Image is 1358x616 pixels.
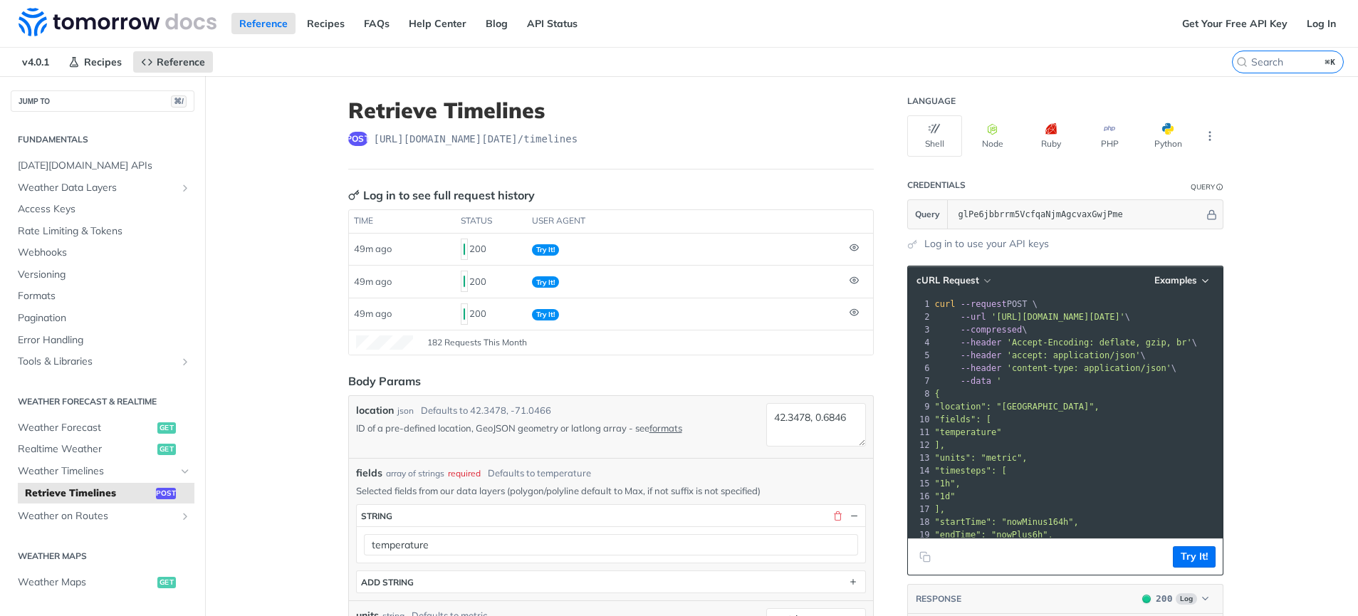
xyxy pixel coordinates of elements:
[171,95,187,108] span: ⌘/
[11,550,194,563] h2: Weather Maps
[354,243,392,254] span: 49m ago
[935,479,961,489] span: "1h",
[935,402,1100,412] span: "location": "[GEOGRAPHIC_DATA]",
[935,517,1079,527] span: "startTime": "nowMinus164h",
[18,333,191,348] span: Error Handling
[456,210,527,233] th: status
[908,528,932,541] div: 19
[996,376,1001,386] span: '
[527,210,845,233] th: user agent
[356,466,382,481] span: fields
[11,286,194,307] a: Formats
[961,363,1002,373] span: --header
[386,467,444,480] div: array of strings
[25,486,152,501] span: Retrieve Timelines
[464,244,465,255] span: 200
[935,414,991,424] span: "fields": [
[11,439,194,460] a: Realtime Weatherget
[401,13,474,34] a: Help Center
[935,453,1028,463] span: "units": "metric",
[935,325,1028,335] span: \
[349,210,456,233] th: time
[1191,182,1215,192] div: Query
[935,440,945,450] span: ],
[18,159,191,173] span: [DATE][DOMAIN_NAME] APIs
[1141,115,1196,157] button: Python
[11,572,194,593] a: Weather Mapsget
[908,426,932,439] div: 11
[832,509,845,522] button: Delete
[179,182,191,194] button: Show subpages for Weather Data Layers
[1204,207,1219,221] button: Hide
[1216,184,1223,191] i: Information
[448,467,481,480] div: required
[11,199,194,220] a: Access Keys
[374,132,578,146] span: https://api.tomorrow.io/v4/timelines
[156,488,176,499] span: post
[1199,125,1221,147] button: More Languages
[427,336,527,349] span: 182 Requests This Month
[766,403,866,447] textarea: 42.3478, 0.6846
[18,355,176,369] span: Tools & Libraries
[1203,130,1216,142] svg: More ellipsis
[18,268,191,282] span: Versioning
[356,422,761,434] p: ID of a pre-defined location, GeoJSON geometry or latlong array - see
[935,466,1007,476] span: "timesteps": [
[961,338,1002,348] span: --header
[532,276,559,288] span: Try It!
[464,308,465,320] span: 200
[1007,350,1141,360] span: 'accept: application/json'
[11,308,194,329] a: Pagination
[966,115,1020,157] button: Node
[961,312,986,322] span: --url
[11,461,194,482] a: Weather TimelinesHide subpages for Weather Timelines
[935,350,1146,360] span: \
[916,274,979,286] span: cURL Request
[1174,13,1295,34] a: Get Your Free API Key
[61,51,130,73] a: Recipes
[908,490,932,503] div: 16
[361,577,414,588] div: ADD string
[14,51,57,73] span: v4.0.1
[1191,182,1223,192] div: QueryInformation
[179,511,191,522] button: Show subpages for Weather on Routes
[18,202,191,216] span: Access Keys
[961,350,1002,360] span: --header
[961,325,1023,335] span: --compressed
[354,276,392,287] span: 49m ago
[924,236,1049,251] a: Log in to use your API keys
[18,224,191,239] span: Rate Limiting & Tokens
[18,421,154,435] span: Weather Forecast
[356,335,413,350] canvas: Line Graph
[348,372,421,390] div: Body Params
[908,349,932,362] div: 5
[11,177,194,199] a: Weather Data LayersShow subpages for Weather Data Layers
[179,466,191,477] button: Hide subpages for Weather Timelines
[961,376,991,386] span: --data
[908,503,932,516] div: 17
[357,505,865,526] button: string
[1154,274,1197,286] span: Examples
[908,323,932,336] div: 3
[461,237,521,261] div: 200
[354,308,392,319] span: 49m ago
[18,181,176,195] span: Weather Data Layers
[912,273,995,288] button: cURL Request
[11,395,194,408] h2: Weather Forecast & realtime
[179,356,191,367] button: Show subpages for Tools & Libraries
[461,302,521,326] div: 200
[848,509,861,522] button: Hide
[532,309,559,320] span: Try It!
[84,56,122,68] span: Recipes
[1176,593,1197,605] span: Log
[1135,592,1215,606] button: 200200Log
[908,477,932,490] div: 15
[488,466,591,481] div: Defaults to temperature
[1142,595,1151,603] span: 200
[908,400,932,413] div: 9
[18,575,154,590] span: Weather Maps
[299,13,352,34] a: Recipes
[908,464,932,477] div: 14
[519,13,585,34] a: API Status
[649,422,682,434] a: formats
